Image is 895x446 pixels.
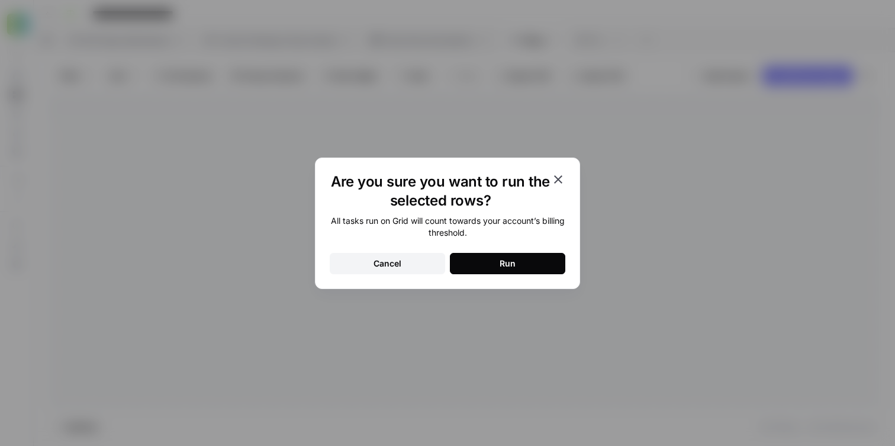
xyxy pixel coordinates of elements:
div: All tasks run on Grid will count towards your account’s billing threshold. [330,215,565,239]
h1: Are you sure you want to run the selected rows? [330,172,551,210]
button: Cancel [330,253,445,274]
button: Run [450,253,565,274]
div: Cancel [374,258,401,269]
div: Run [500,258,516,269]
